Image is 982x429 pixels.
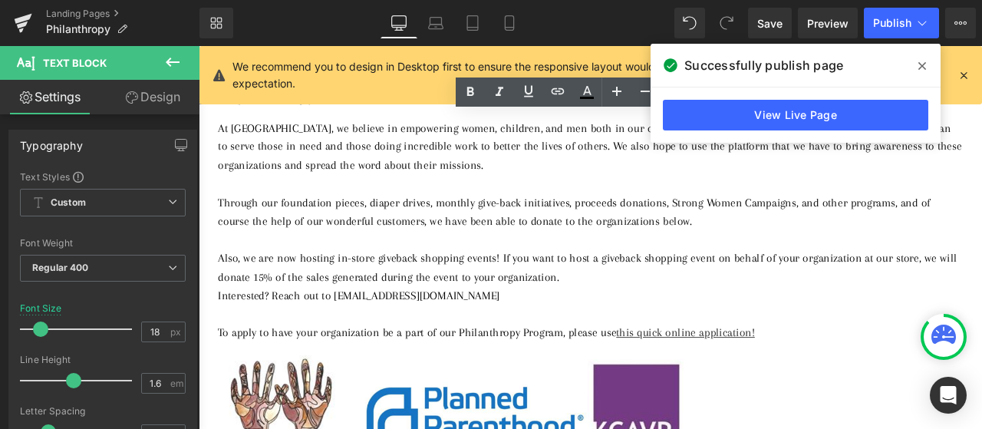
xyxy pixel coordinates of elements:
[23,86,905,152] p: At [GEOGRAPHIC_DATA], we believe in empowering women, children, and men both in our community and...
[930,377,967,414] div: Open Intercom Messenger
[20,303,62,314] div: Font Size
[864,8,939,38] button: Publish
[32,262,89,273] b: Regular 400
[711,8,742,38] button: Redo
[46,8,199,20] a: Landing Pages
[170,378,183,388] span: em
[663,100,928,130] a: View Live Page
[757,15,783,31] span: Save
[232,58,886,92] p: We recommend you to design in Desktop first to ensure the responsive layout would display correct...
[46,23,110,35] span: Philanthropy
[51,196,86,210] b: Custom
[43,57,107,69] span: Text Block
[23,174,905,219] p: Through our foundation pieces, diaper drives, monthly give-back initiatives, proceeds donations, ...
[495,332,659,347] a: this quick online application!
[23,285,905,307] p: Interested? Reach out to [EMAIL_ADDRESS][DOMAIN_NAME]
[20,355,186,365] div: Line Height
[684,56,843,74] span: Successfully publish page
[23,328,905,351] p: To apply to have your organization be a part of our Philanthropy Program, please use
[20,170,186,183] div: Text Styles
[103,80,203,114] a: Design
[873,17,911,29] span: Publish
[454,8,491,38] a: Tablet
[20,238,186,249] div: Font Weight
[170,327,183,337] span: px
[798,8,858,38] a: Preview
[199,8,233,38] a: New Library
[491,8,528,38] a: Mobile
[807,15,849,31] span: Preview
[381,8,417,38] a: Desktop
[20,130,83,152] div: Typography
[20,406,186,417] div: Letter Spacing
[417,8,454,38] a: Laptop
[674,8,705,38] button: Undo
[945,8,976,38] button: More
[23,240,905,285] p: Also, we are now hosting in-store giveback shopping events! If you want to host a giveback shoppi...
